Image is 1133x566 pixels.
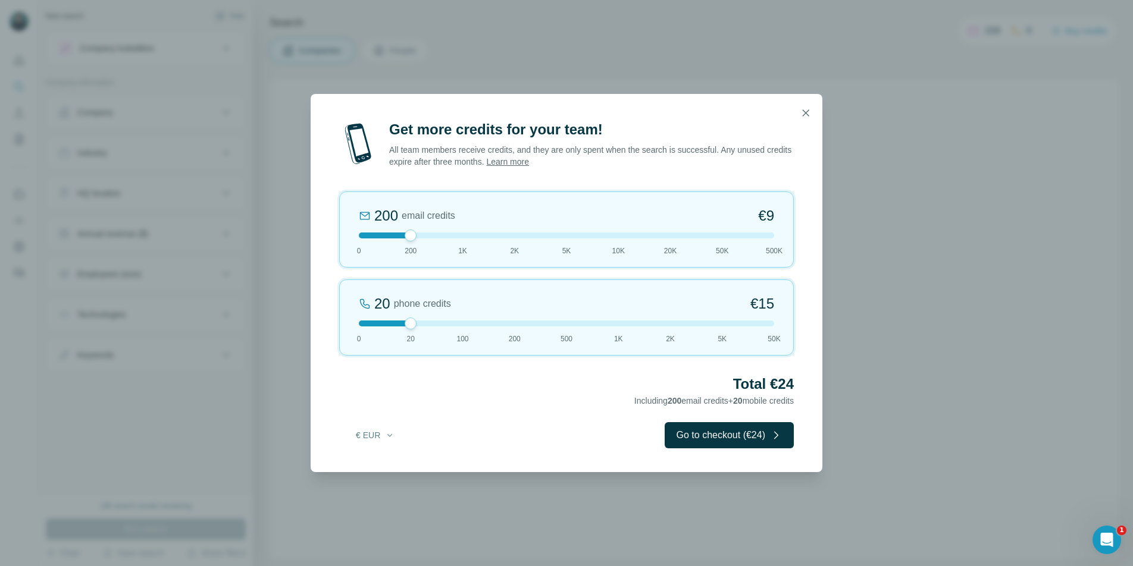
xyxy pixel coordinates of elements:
[1117,526,1126,535] span: 1
[456,334,468,344] span: 100
[374,206,398,225] div: 200
[562,246,571,256] span: 5K
[634,396,794,405] span: Including email credits + mobile credits
[1093,526,1121,554] iframe: Intercom live chat
[766,246,783,256] span: 500K
[348,424,403,446] button: € EUR
[458,246,467,256] span: 1K
[768,334,780,344] span: 50K
[509,334,521,344] span: 200
[716,246,728,256] span: 50K
[374,294,390,313] div: 20
[339,120,377,168] img: mobile-phone
[510,246,519,256] span: 2K
[357,334,361,344] span: 0
[339,375,794,394] h2: Total €24
[758,206,774,225] span: €9
[750,294,774,313] span: €15
[405,246,417,256] span: 200
[665,422,794,448] button: Go to checkout (€24)
[402,209,455,223] span: email credits
[357,246,361,256] span: 0
[561,334,572,344] span: 500
[389,144,794,168] p: All team members receive credits, and they are only spent when the search is successful. Any unus...
[614,334,623,344] span: 1K
[394,297,451,311] span: phone credits
[664,246,677,256] span: 20K
[668,396,681,405] span: 200
[733,396,743,405] span: 20
[612,246,625,256] span: 10K
[486,157,529,166] a: Learn more
[718,334,727,344] span: 5K
[407,334,415,344] span: 20
[666,334,675,344] span: 2K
